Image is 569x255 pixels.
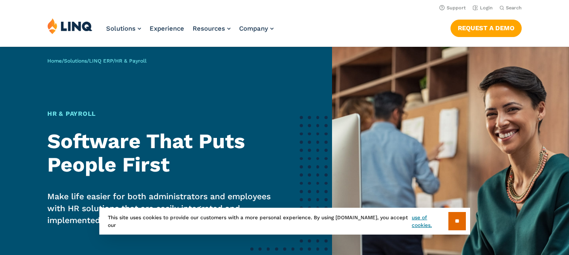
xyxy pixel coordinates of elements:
span: / / / [47,58,147,64]
nav: Primary Navigation [106,18,274,46]
span: Company [239,25,268,32]
a: Home [47,58,62,64]
h1: HR & Payroll [47,109,272,118]
div: This site uses cookies to provide our customers with a more personal experience. By using [DOMAIN... [99,208,470,235]
a: Company [239,25,274,32]
span: Search [506,5,522,11]
a: Experience [150,25,184,32]
button: Open Search Bar [500,5,522,11]
img: LINQ | K‑12 Software [47,18,92,34]
a: use of cookies. [412,214,448,229]
nav: Button Navigation [451,18,522,37]
a: LINQ ERP [89,58,113,64]
p: Make life easier for both administrators and employees with HR solutions that are easily integrat... [47,191,272,226]
a: Request a Demo [451,20,522,37]
a: Solutions [106,25,141,32]
a: Login [473,5,493,11]
a: Support [439,5,466,11]
span: Solutions [106,25,136,32]
a: Solutions [64,58,87,64]
strong: Software That Puts People First [47,129,245,177]
a: Resources [193,25,231,32]
span: Resources [193,25,225,32]
span: HR & Payroll [115,58,147,64]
